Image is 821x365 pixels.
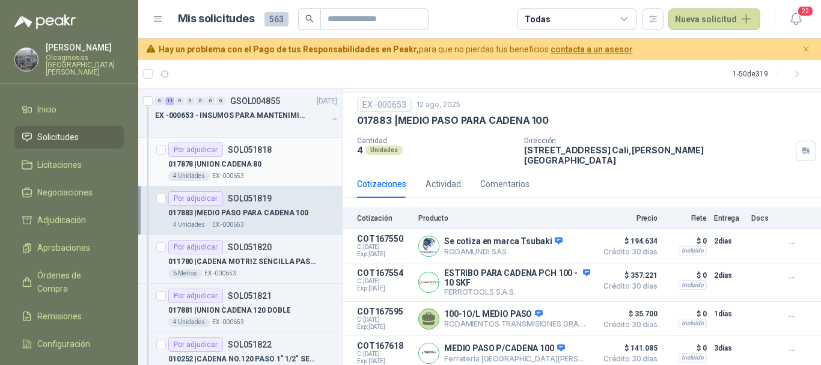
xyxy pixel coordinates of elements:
p: 1 días [714,307,744,321]
a: Licitaciones [14,153,124,176]
p: 2 días [714,234,744,248]
span: para que no pierdas tus beneficios [159,43,633,56]
button: Cerrar [799,42,814,57]
p: Docs [751,214,775,222]
p: [STREET_ADDRESS] Cali , [PERSON_NAME][GEOGRAPHIC_DATA] [524,145,791,165]
p: RODAMIENTOS TRANSMISIONES GRANDES MARCAS S.A.S [444,319,590,329]
div: 0 [216,97,225,105]
p: SOL051820 [228,243,272,251]
span: Adjudicación [37,213,86,227]
div: 11 [165,97,174,105]
img: Company Logo [419,272,439,292]
p: 017883 | MEDIO PASO PARA CADENA 100 [357,114,549,127]
p: 100-1O/L MEDIO PASO [444,309,590,320]
span: 22 [797,5,814,17]
div: Incluido [679,319,707,328]
p: EX -000653 [204,269,236,278]
p: 017878 | UNION CADENA 80 [168,159,261,170]
a: Inicio [14,98,124,121]
span: C: [DATE] [357,278,411,285]
p: SOL051819 [228,194,272,203]
button: 22 [785,8,807,30]
b: Hay un problema con el Pago de tus Responsabilidades en Peakr, [159,44,419,54]
span: 563 [264,12,288,26]
p: FERROTOOLS S.A.S. [444,287,590,296]
div: Todas [525,13,550,26]
p: 2 días [714,268,744,283]
a: Por adjudicarSOL051820011780 |CADENA MOTRIZ SENCILLA PASO 806 MetrosEX -000653 [138,235,342,284]
span: Solicitudes [37,130,79,144]
p: 017883 | MEDIO PASO PARA CADENA 100 [168,207,308,219]
span: Exp: [DATE] [357,324,411,331]
div: Por adjudicar [168,337,223,352]
p: ESTRIBO PARA CADENA PCH 100 - 10 SKF [444,268,590,287]
p: [PERSON_NAME] [46,43,124,52]
p: EX -000653 [212,171,244,181]
div: Por adjudicar [168,191,223,206]
span: Crédito 30 días [597,355,658,363]
div: Por adjudicar [168,143,223,157]
span: Remisiones [37,310,82,323]
p: COT167595 [357,307,411,316]
p: $ 0 [665,307,707,321]
p: Cotización [357,214,411,222]
p: Se cotiza en marca Tsubaki [444,236,563,247]
a: Aprobaciones [14,236,124,259]
a: Por adjudicarSOL051819017883 |MEDIO PASO PARA CADENA 1004 UnidadesEX -000653 [138,186,342,235]
div: 4 Unidades [168,171,210,181]
p: Producto [418,214,590,222]
div: EX -000653 [357,97,412,112]
p: Cantidad [357,136,514,145]
p: COT167618 [357,341,411,351]
p: $ 0 [665,341,707,355]
div: 4 Unidades [168,220,210,230]
a: contacta a un asesor [551,44,633,54]
p: 4 [357,145,363,155]
p: [DATE] [317,96,337,107]
div: 6 Metros [168,269,202,278]
div: Incluido [679,353,707,363]
a: Solicitudes [14,126,124,149]
span: C: [DATE] [357,244,411,251]
div: 1 - 50 de 319 [733,64,807,84]
img: Company Logo [419,236,439,256]
span: Configuración [37,337,90,351]
span: $ 35.700 [597,307,658,321]
span: Negociaciones [37,186,93,199]
p: EX -000653 [212,317,244,327]
h1: Mis solicitudes [178,10,255,28]
p: RODAMUNDI SAS [444,247,563,256]
span: Aprobaciones [37,241,90,254]
div: Por adjudicar [168,240,223,254]
span: C: [DATE] [357,316,411,324]
img: Company Logo [419,343,439,363]
p: Oleaginosas [GEOGRAPHIC_DATA][PERSON_NAME] [46,54,124,76]
p: 010252 | CADENA NO.120 PASO 1" 1/2" SENCILLA [168,354,318,365]
div: 0 [196,97,205,105]
span: $ 141.085 [597,341,658,355]
span: search [305,14,314,23]
p: $ 0 [665,234,707,248]
span: Inicio [37,103,56,116]
span: Crédito 30 días [597,321,658,328]
a: Por adjudicarSOL051818017878 |UNION CADENA 804 UnidadesEX -000653 [138,138,342,186]
img: Logo peakr [14,14,76,29]
a: Remisiones [14,305,124,328]
p: Dirección [524,136,791,145]
a: Por adjudicarSOL051821017881 |UNION CADENA 120 DOBLE4 UnidadesEX -000653 [138,284,342,333]
div: 4 Unidades [168,317,210,327]
p: COT167550 [357,234,411,244]
span: $ 357.221 [597,268,658,283]
div: 0 [175,97,185,105]
span: Órdenes de Compra [37,269,112,295]
p: Entrega [714,214,744,222]
span: Crédito 30 días [597,283,658,290]
p: 017881 | UNION CADENA 120 DOBLE [168,305,290,316]
div: Actividad [426,177,461,191]
p: 3 días [714,341,744,355]
a: Configuración [14,333,124,355]
span: Exp: [DATE] [357,358,411,365]
p: Flete [665,214,707,222]
a: Negociaciones [14,181,124,204]
div: Por adjudicar [168,289,223,303]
